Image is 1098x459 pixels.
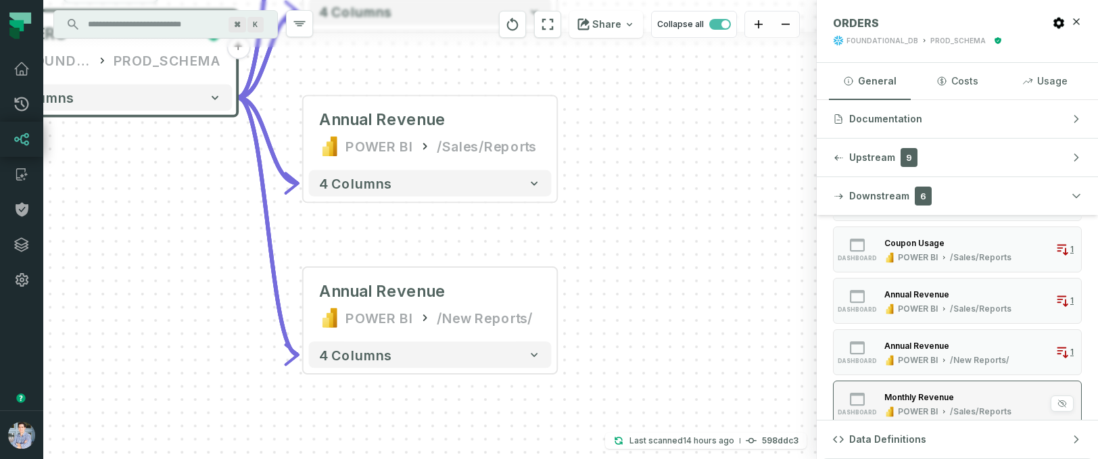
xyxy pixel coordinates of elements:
[237,97,298,183] g: Edge from 0dd85c77dd217d0afb16c7d4fb3eff19 to 14f7343f0cc28b799cc449778bea9e2d
[833,278,1082,324] button: dashboardPOWER BI/Sales/Reports1
[991,37,1002,45] div: Certified
[745,11,772,38] button: zoom in
[901,148,917,167] span: 9
[849,112,922,126] span: Documentation
[838,358,877,364] span: dashboard
[833,16,879,30] span: ORDERS
[762,437,798,445] h4: 598ddc3
[915,187,932,206] span: 6
[838,306,877,313] span: dashboard
[838,409,877,416] span: dashboard
[772,11,799,38] button: zoom out
[437,308,533,329] div: /New Reports/
[817,177,1098,215] button: Downstream6
[15,392,27,404] div: Tooltip anchor
[950,406,1011,417] div: /Sales/Reports
[345,308,413,329] div: POWER BI
[884,289,949,299] div: Annual Revenue
[1070,244,1074,255] span: 1
[884,392,954,402] div: Monthly Revenue
[247,17,264,32] span: Press ⌘ + K to focus the search bar
[829,63,911,99] button: General
[319,110,446,130] div: Annual Revenue
[930,36,986,46] div: PROD_SCHEMA
[114,50,222,71] div: PROD_SCHEMA
[26,50,91,71] div: FOUNDATIONAL_DB
[629,434,734,448] p: Last scanned
[898,252,938,263] div: POWER BI
[1070,347,1074,358] span: 1
[569,11,643,38] button: Share
[1070,295,1074,306] span: 1
[237,97,298,354] g: Edge from 0dd85c77dd217d0afb16c7d4fb3eff19 to e27c983e92a3f40c9627bb0868be3032
[833,226,1082,272] button: dashboardPOWER BI/Sales/Reports1
[226,36,250,59] button: +
[605,433,807,449] button: Last scanned[DATE] 9:18:27 PM598ddc3
[817,139,1098,176] button: Upstream9
[846,36,918,46] div: FOUNDATIONAL_DB
[319,347,391,362] span: 4 columns
[345,136,413,157] div: POWER BI
[950,252,1011,263] div: /Sales/Reports
[950,304,1011,314] div: /Sales/Reports
[437,136,537,157] div: /Sales/Reports
[817,420,1098,458] button: Data Definitions
[849,433,926,446] span: Data Definitions
[849,189,909,203] span: Downstream
[898,406,938,417] div: POWER BI
[833,329,1082,375] button: dashboardPOWER BI/New Reports/1
[8,422,35,449] img: avatar of Alon Nafta
[849,151,895,164] span: Upstream
[833,381,1082,427] button: dashboardPOWER BI/Sales/Reports1
[1004,63,1086,99] button: Usage
[651,11,737,38] button: Collapse all
[683,435,734,445] relative-time: Sep 8, 2025, 9:18 PM EDT
[817,100,1098,138] button: Documentation
[950,355,1009,366] div: /New Reports/
[898,355,938,366] div: POWER BI
[884,341,949,351] div: Annual Revenue
[319,281,446,301] div: Annual Revenue
[319,175,391,191] span: 4 columns
[838,255,877,262] span: dashboard
[916,63,998,99] button: Costs
[898,304,938,314] div: POWER BI
[884,238,945,248] div: Coupon Usage
[229,17,246,32] span: Press ⌘ + K to focus the search bar
[237,11,298,97] g: Edge from 0dd85c77dd217d0afb16c7d4fb3eff19 to 69c20251ca12178e039aa34433dd2b6c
